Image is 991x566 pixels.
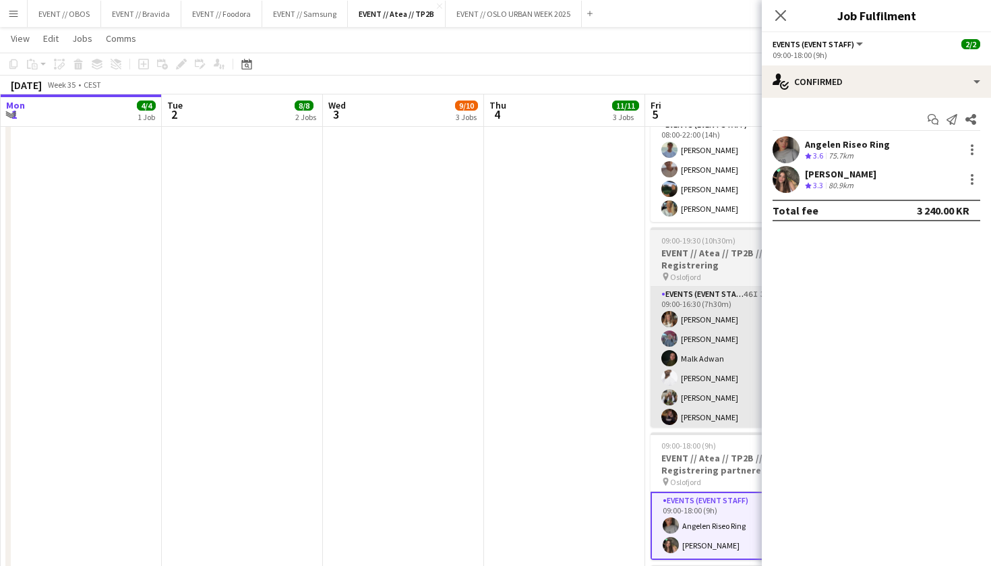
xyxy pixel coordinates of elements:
[181,1,262,27] button: EVENT // Foodora
[167,99,183,111] span: Tue
[44,80,78,90] span: Week 35
[649,107,661,122] span: 5
[613,112,638,122] div: 3 Jobs
[651,452,802,476] h3: EVENT // Atea // TP2B // Registrering partnere
[38,30,64,47] a: Edit
[612,101,639,111] span: 11/11
[100,30,142,47] a: Comms
[651,227,802,427] app-job-card: 09:00-19:30 (10h30m)19/20EVENT // Atea // TP2B // Registrering Oslofjord4 RolesEvents (Event Staf...
[326,107,346,122] span: 3
[651,492,802,560] app-card-role: Events (Event Staff)2/209:00-18:00 (9h)Angelen Riseo Ring[PERSON_NAME]
[661,441,716,451] span: 09:00-18:00 (9h)
[137,101,156,111] span: 4/4
[67,30,98,47] a: Jobs
[456,112,477,122] div: 3 Jobs
[826,150,856,162] div: 75.7km
[28,1,101,27] button: EVENT // OBOS
[917,204,969,217] div: 3 240.00 KR
[262,1,348,27] button: EVENT // Samsung
[651,117,802,222] app-card-role: Events (Event Staff)4/408:00-22:00 (14h)[PERSON_NAME][PERSON_NAME][PERSON_NAME][PERSON_NAME]
[72,32,92,45] span: Jobs
[84,80,101,90] div: CEST
[348,1,446,27] button: EVENT // Atea // TP2B
[43,32,59,45] span: Edit
[651,247,802,271] h3: EVENT // Atea // TP2B // Registrering
[813,150,823,161] span: 3.6
[651,432,802,560] app-job-card: 09:00-18:00 (9h)2/2EVENT // Atea // TP2B // Registrering partnere Oslofjord1 RoleEvents (Event St...
[101,1,181,27] button: EVENT // Bravida
[826,180,856,192] div: 80.9km
[762,7,991,24] h3: Job Fulfilment
[11,32,30,45] span: View
[773,50,980,60] div: 09:00-18:00 (9h)
[651,287,802,497] app-card-role: Events (Event Staff)46I3A8/909:00-16:30 (7h30m)[PERSON_NAME][PERSON_NAME]Malk Adwan[PERSON_NAME][...
[773,39,854,49] span: Events (Event Staff)
[773,39,865,49] button: Events (Event Staff)
[11,78,42,92] div: [DATE]
[489,99,506,111] span: Thu
[5,30,35,47] a: View
[6,99,25,111] span: Mon
[295,112,316,122] div: 2 Jobs
[670,477,701,487] span: Oslofjord
[670,272,701,282] span: Oslofjord
[446,1,582,27] button: EVENT // OSLO URBAN WEEK 2025
[805,168,876,180] div: [PERSON_NAME]
[813,180,823,190] span: 3.3
[106,32,136,45] span: Comms
[805,138,890,150] div: Angelen Riseo Ring
[487,107,506,122] span: 4
[773,204,818,217] div: Total fee
[651,58,802,222] app-job-card: 08:00-22:00 (14h)4/4EVENT // Atea // TP2B // Partnere // Runner Oslofjord1 RoleEvents (Event Staf...
[455,101,478,111] span: 9/10
[295,101,313,111] span: 8/8
[328,99,346,111] span: Wed
[661,235,735,246] span: 09:00-19:30 (10h30m)
[165,107,183,122] span: 2
[651,99,661,111] span: Fri
[138,112,155,122] div: 1 Job
[762,65,991,98] div: Confirmed
[961,39,980,49] span: 2/2
[4,107,25,122] span: 1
